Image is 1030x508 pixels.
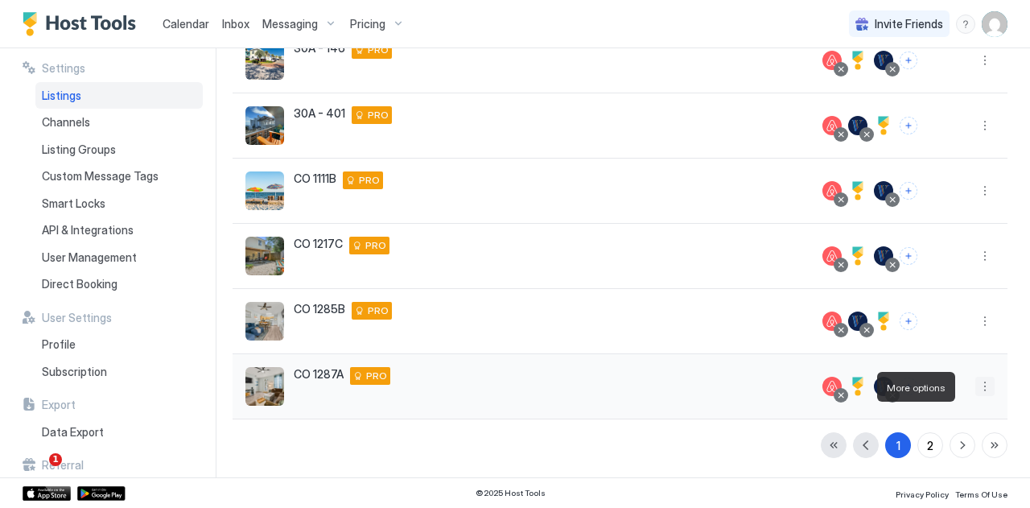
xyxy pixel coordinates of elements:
div: menu [975,312,995,331]
a: Custom Message Tags [35,163,203,190]
span: API & Integrations [42,223,134,237]
div: menu [975,116,995,135]
span: Invite Friends [875,17,943,31]
span: PRO [365,238,386,253]
span: Listing Groups [42,142,116,157]
button: More options [975,312,995,331]
button: More options [975,377,995,396]
span: Direct Booking [42,277,117,291]
button: More options [975,116,995,135]
span: Data Export [42,425,104,440]
span: PRO [368,108,389,122]
span: PRO [359,173,380,188]
div: listing image [245,106,284,145]
span: More options [887,382,946,394]
button: More options [975,181,995,200]
div: User profile [982,11,1007,37]
a: User Management [35,244,203,271]
span: CO 1217C [294,237,343,251]
span: Terms Of Use [955,489,1007,499]
button: Connect channels [900,312,917,330]
a: App Store [23,486,71,501]
span: Referral [42,458,84,473]
a: Calendar [163,15,209,32]
a: Host Tools Logo [23,12,143,36]
span: CO 1111B [294,171,336,186]
span: 1 [49,453,62,466]
div: listing image [245,171,284,210]
div: menu [975,246,995,266]
div: listing image [245,367,284,406]
a: Subscription [35,358,203,386]
span: Settings [42,61,85,76]
span: PRO [366,369,387,383]
span: Channels [42,115,90,130]
span: User Management [42,250,137,265]
a: Listing Groups [35,136,203,163]
button: 2 [917,432,943,458]
span: Smart Locks [42,196,105,211]
span: Privacy Policy [896,489,949,499]
button: Connect channels [900,117,917,134]
span: Profile [42,337,76,352]
a: Privacy Policy [896,485,949,502]
div: 2 [927,437,933,454]
div: menu [975,181,995,200]
a: Smart Locks [35,190,203,217]
span: CO 1287A [294,367,344,382]
span: Export [42,398,76,412]
div: menu [956,14,975,34]
span: Inbox [222,17,249,31]
button: More options [975,246,995,266]
div: 1 [896,437,900,454]
iframe: Intercom live chat [16,453,55,492]
div: listing image [245,302,284,341]
span: PRO [368,304,389,318]
span: © 2025 Host Tools [476,488,546,498]
a: Profile [35,331,203,358]
span: Listings [42,89,81,103]
div: listing image [245,41,284,80]
span: CO 1285B [294,302,345,316]
span: Pricing [350,17,385,31]
button: 1 [885,432,911,458]
a: Data Export [35,419,203,446]
a: Google Play Store [77,486,126,501]
button: Connect channels [900,247,917,265]
a: Channels [35,109,203,136]
a: Listings [35,82,203,109]
span: User Settings [42,311,112,325]
div: listing image [245,237,284,275]
span: PRO [368,43,389,57]
a: Inbox [222,15,249,32]
div: menu [975,377,995,396]
span: Subscription [42,365,107,379]
button: Connect channels [900,52,917,69]
span: Messaging [262,17,318,31]
a: API & Integrations [35,217,203,244]
span: Calendar [163,17,209,31]
a: Terms Of Use [955,485,1007,502]
span: 30A - 401 [294,106,345,121]
button: More options [975,51,995,70]
a: Direct Booking [35,271,203,298]
button: Connect channels [900,182,917,200]
div: menu [975,51,995,70]
span: Custom Message Tags [42,169,159,184]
